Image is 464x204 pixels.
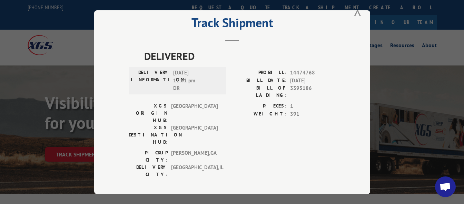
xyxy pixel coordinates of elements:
label: XGS ORIGIN HUB: [129,102,168,124]
label: DELIVERY CITY: [129,164,168,178]
span: 3395186 [290,84,336,99]
span: 391 [290,110,336,118]
span: [GEOGRAPHIC_DATA] [171,124,218,146]
span: [GEOGRAPHIC_DATA] [171,102,218,124]
label: WEIGHT: [232,110,287,118]
label: PIECES: [232,102,287,110]
span: 14474768 [290,69,336,77]
span: DELIVERED [144,48,336,64]
span: [GEOGRAPHIC_DATA] , IL [171,164,218,178]
button: Close modal [354,1,362,20]
span: [DATE] [290,76,336,84]
span: 1 [290,102,336,110]
label: BILL OF LADING: [232,84,287,99]
label: XGS DESTINATION HUB: [129,124,168,146]
div: Open chat [435,176,456,197]
span: [DATE] 12:01 pm DR [173,69,220,92]
h2: Track Shipment [129,18,336,31]
span: [PERSON_NAME] , GA [171,149,218,164]
label: PROBILL: [232,69,287,77]
label: DELIVERY INFORMATION: [131,69,170,92]
label: BILL DATE: [232,76,287,84]
label: PICKUP CITY: [129,149,168,164]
